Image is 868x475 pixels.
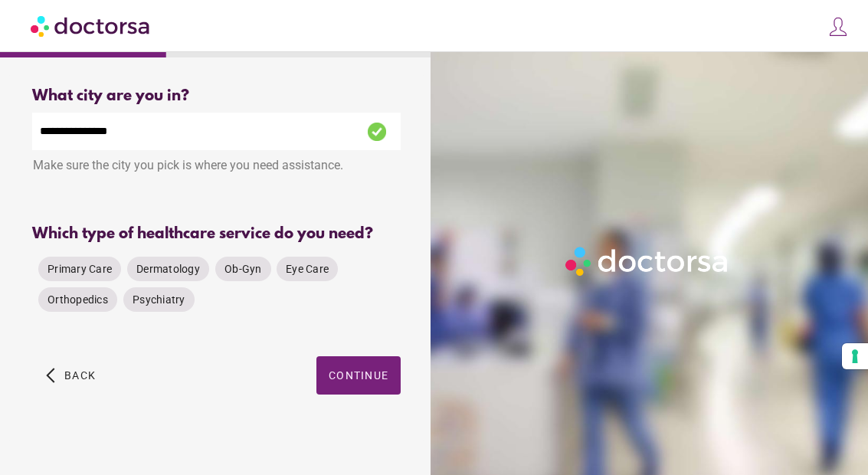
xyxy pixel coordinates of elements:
span: Back [64,369,96,382]
span: Dermatology [136,263,200,275]
button: arrow_back_ios Back [40,356,102,395]
img: Doctorsa.com [31,8,152,43]
button: Continue [316,356,401,395]
span: Orthopedics [47,293,108,306]
img: Logo-Doctorsa-trans-White-partial-flat.png [561,242,735,280]
img: icons8-customer-100.png [827,16,849,38]
span: Eye Care [286,263,329,275]
span: Ob-Gyn [224,263,262,275]
button: Your consent preferences for tracking technologies [842,343,868,369]
span: Psychiatry [133,293,185,306]
div: Make sure the city you pick is where you need assistance. [32,150,401,184]
span: Continue [329,369,388,382]
div: Which type of healthcare service do you need? [32,225,401,243]
span: Primary Care [47,263,112,275]
div: What city are you in? [32,87,401,105]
